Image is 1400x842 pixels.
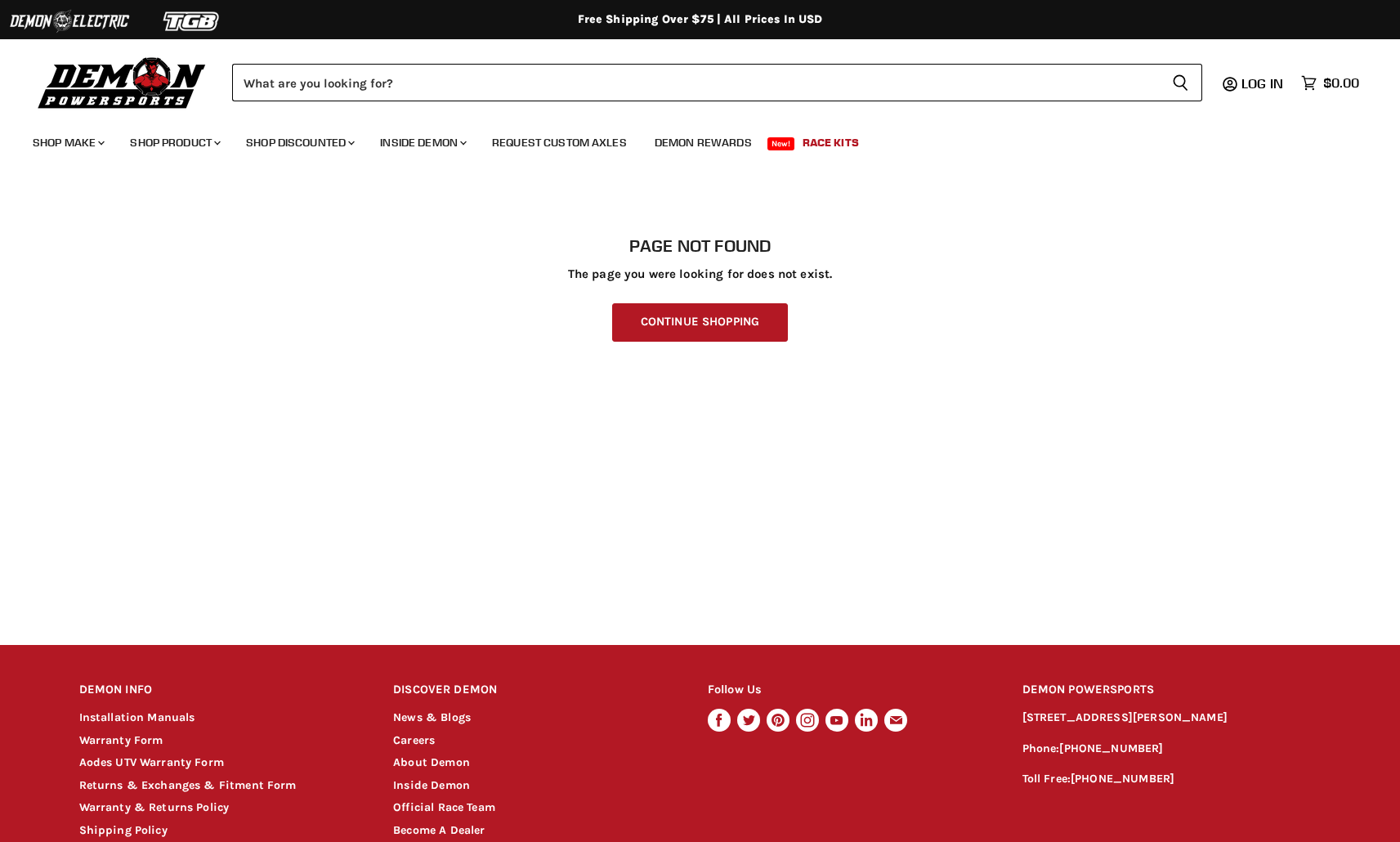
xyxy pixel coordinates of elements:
[47,12,1354,27] div: Free Shipping Over $75 | All Prices In USD
[79,823,168,837] a: Shipping Policy
[1241,75,1283,92] span: Log in
[79,710,195,724] a: Installation Manuals
[118,126,230,159] a: Shop Product
[1234,76,1293,91] a: Log in
[79,778,297,792] a: Returns & Exchanges & Fitment Form
[480,126,639,159] a: Request Custom Axles
[1159,64,1202,101] button: Search
[393,710,471,724] a: News & Blogs
[1022,671,1322,710] h2: DEMON POWERSPORTS
[393,778,470,792] a: Inside Demon
[232,64,1159,101] input: Search
[8,6,131,37] img: Demon Electric Logo 2
[1022,740,1322,759] p: Phone:
[790,126,871,159] a: Race Kits
[79,733,163,747] a: Warranty Form
[393,671,677,710] h2: DISCOVER DEMON
[393,823,485,837] a: Become A Dealer
[393,800,495,814] a: Official Race Team
[1293,71,1367,95] a: $0.00
[767,137,795,150] span: New!
[232,64,1202,101] form: Product
[642,126,764,159] a: Demon Rewards
[79,671,363,710] h2: DEMON INFO
[79,800,230,814] a: Warranty & Returns Policy
[1071,772,1174,786] a: [PHONE_NUMBER]
[393,733,435,747] a: Careers
[79,236,1322,256] h1: Page not found
[612,303,788,342] a: Continue Shopping
[1022,709,1322,728] p: [STREET_ADDRESS][PERSON_NAME]
[393,755,470,769] a: About Demon
[368,126,476,159] a: Inside Demon
[79,267,1322,281] p: The page you were looking for does not exist.
[1022,770,1322,789] p: Toll Free:
[33,53,212,111] img: Demon Powersports
[234,126,365,159] a: Shop Discounted
[131,6,253,37] img: TGB Logo 2
[1059,741,1163,755] a: [PHONE_NUMBER]
[1323,75,1359,91] span: $0.00
[79,755,224,769] a: Aodes UTV Warranty Form
[20,126,114,159] a: Shop Make
[708,671,991,710] h2: Follow Us
[20,119,1355,159] ul: Main menu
